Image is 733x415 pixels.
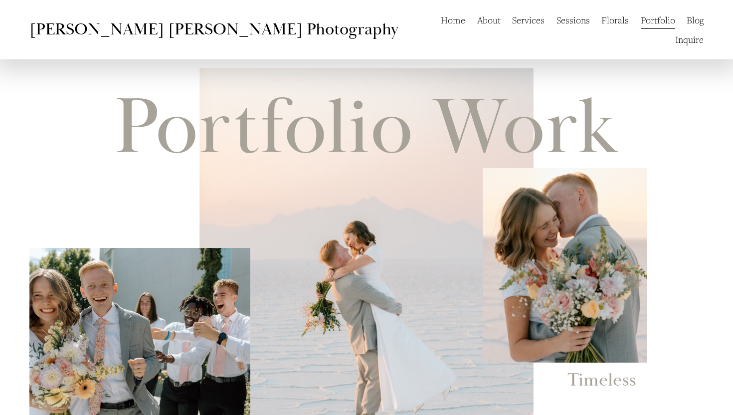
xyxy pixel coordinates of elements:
a: Home [441,10,465,30]
a: About [477,10,501,30]
a: Sessions [556,10,590,30]
a: [PERSON_NAME] [PERSON_NAME] Photography [29,19,398,40]
a: Portfolio [641,10,675,30]
a: Inquire [675,30,704,49]
a: Florals [601,10,629,30]
a: Services [512,10,545,30]
h2: Portfolio Work [114,88,618,168]
h3: Timeless [567,368,733,393]
a: Blog [687,10,704,30]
